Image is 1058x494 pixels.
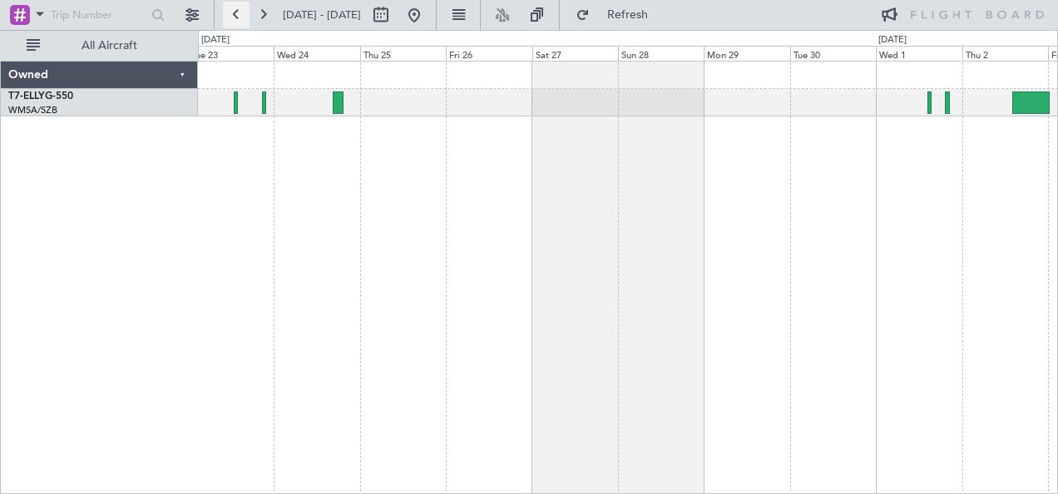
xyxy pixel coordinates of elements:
[18,32,180,59] button: All Aircraft
[876,46,962,61] div: Wed 1
[568,2,668,28] button: Refresh
[8,104,57,116] a: WMSA/SZB
[360,46,446,61] div: Thu 25
[51,2,146,27] input: Trip Number
[8,91,45,101] span: T7-ELLY
[274,46,359,61] div: Wed 24
[878,33,907,47] div: [DATE]
[532,46,618,61] div: Sat 27
[704,46,789,61] div: Mon 29
[446,46,531,61] div: Fri 26
[201,33,230,47] div: [DATE]
[43,40,176,52] span: All Aircraft
[8,91,73,101] a: T7-ELLYG-550
[188,46,274,61] div: Tue 23
[593,9,663,21] span: Refresh
[618,46,704,61] div: Sun 28
[962,46,1048,61] div: Thu 2
[790,46,876,61] div: Tue 30
[283,7,361,22] span: [DATE] - [DATE]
